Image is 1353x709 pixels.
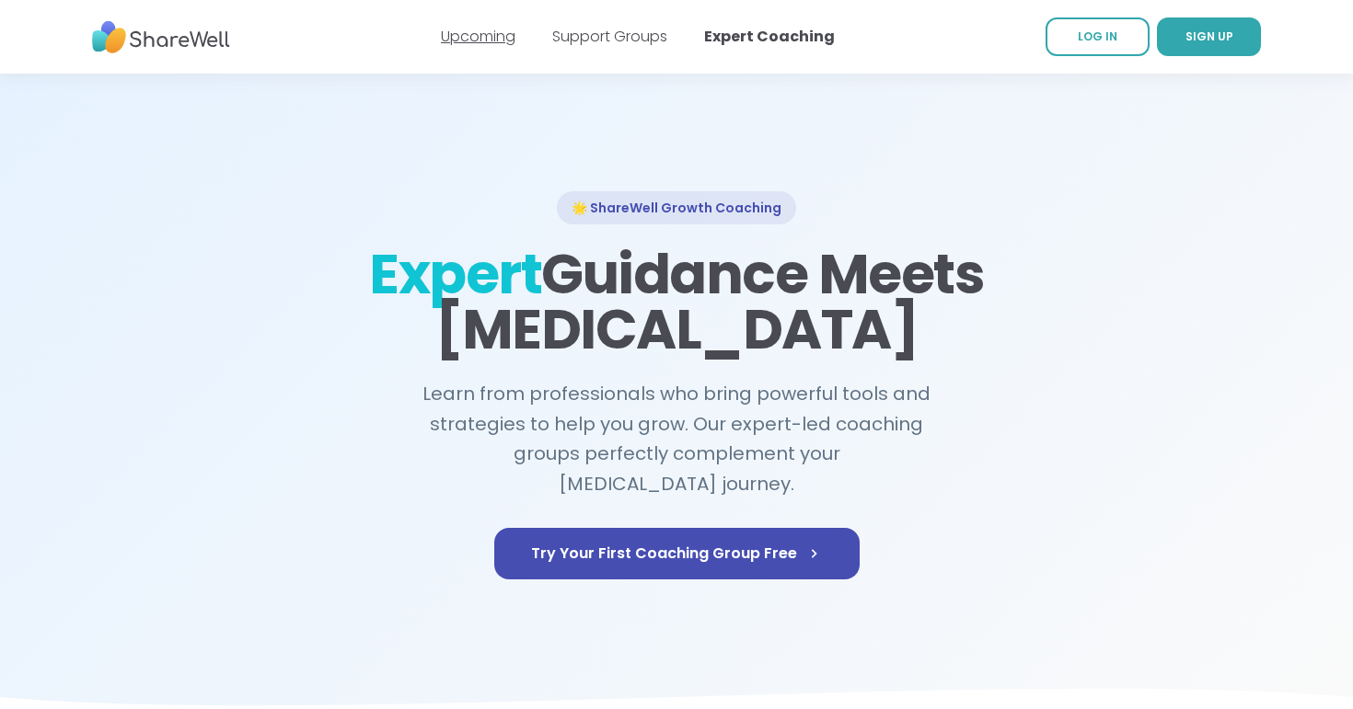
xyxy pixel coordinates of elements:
span: Expert [369,235,541,313]
h2: Learn from professionals who bring powerful tools and strategies to help you grow. Our expert-led... [411,379,942,498]
h1: Guidance Meets [MEDICAL_DATA] [367,246,986,357]
a: Support Groups [552,26,667,47]
a: Try Your First Coaching Group Free [494,528,860,579]
span: LOG IN [1078,29,1117,44]
img: ShareWell Nav Logo [92,12,230,63]
span: SIGN UP [1185,29,1233,44]
a: LOG IN [1046,17,1150,56]
div: 🌟 ShareWell Growth Coaching [557,191,796,224]
a: Expert Coaching [704,26,835,47]
a: Upcoming [441,26,515,47]
a: SIGN UP [1157,17,1261,56]
span: Try Your First Coaching Group Free [531,543,823,565]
